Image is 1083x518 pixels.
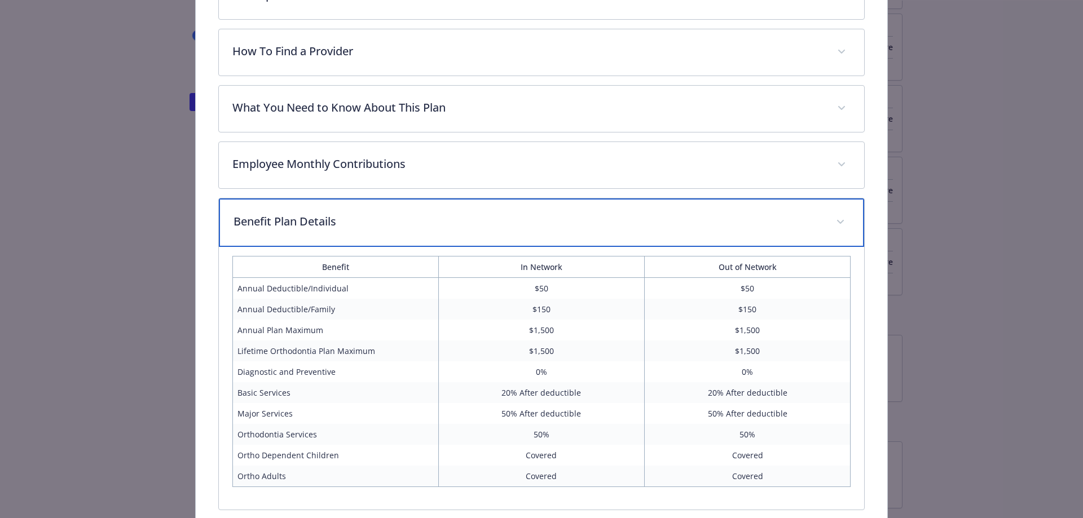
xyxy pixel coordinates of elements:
td: $1,500 [645,340,851,361]
td: Lifetime Orthodontia Plan Maximum [232,340,438,361]
td: Covered [438,445,644,466]
td: 20% After deductible [438,382,644,403]
td: $1,500 [438,340,644,361]
td: 0% [438,361,644,382]
td: 50% [645,424,851,445]
div: Benefit Plan Details [219,247,865,510]
td: Annual Plan Maximum [232,320,438,340]
p: How To Find a Provider [232,43,824,60]
td: $1,500 [438,320,644,340]
div: Benefit Plan Details [219,198,865,247]
div: Employee Monthly Contributions [219,142,865,188]
td: 20% After deductible [645,382,851,403]
td: Ortho Adults [232,466,438,487]
td: Covered [645,445,851,466]
td: 0% [645,361,851,382]
td: $150 [645,299,851,320]
td: Orthodontia Services [232,424,438,445]
td: $1,500 [645,320,851,340]
td: Basic Services [232,382,438,403]
td: 50% [438,424,644,445]
td: Ortho Dependent Children [232,445,438,466]
td: $50 [438,278,644,299]
th: Out of Network [645,256,851,278]
td: 50% After deductible [645,403,851,424]
th: In Network [438,256,644,278]
td: Covered [438,466,644,487]
td: Diagnostic and Preventive [232,361,438,382]
td: Annual Deductible/Individual [232,278,438,299]
p: Benefit Plan Details [234,213,823,230]
td: Annual Deductible/Family [232,299,438,320]
td: $150 [438,299,644,320]
div: How To Find a Provider [219,29,865,76]
td: Major Services [232,403,438,424]
p: What You Need to Know About This Plan [232,99,824,116]
p: Employee Monthly Contributions [232,156,824,172]
td: $50 [645,278,851,299]
td: Covered [645,466,851,487]
div: What You Need to Know About This Plan [219,86,865,132]
th: Benefit [232,256,438,278]
td: 50% After deductible [438,403,644,424]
